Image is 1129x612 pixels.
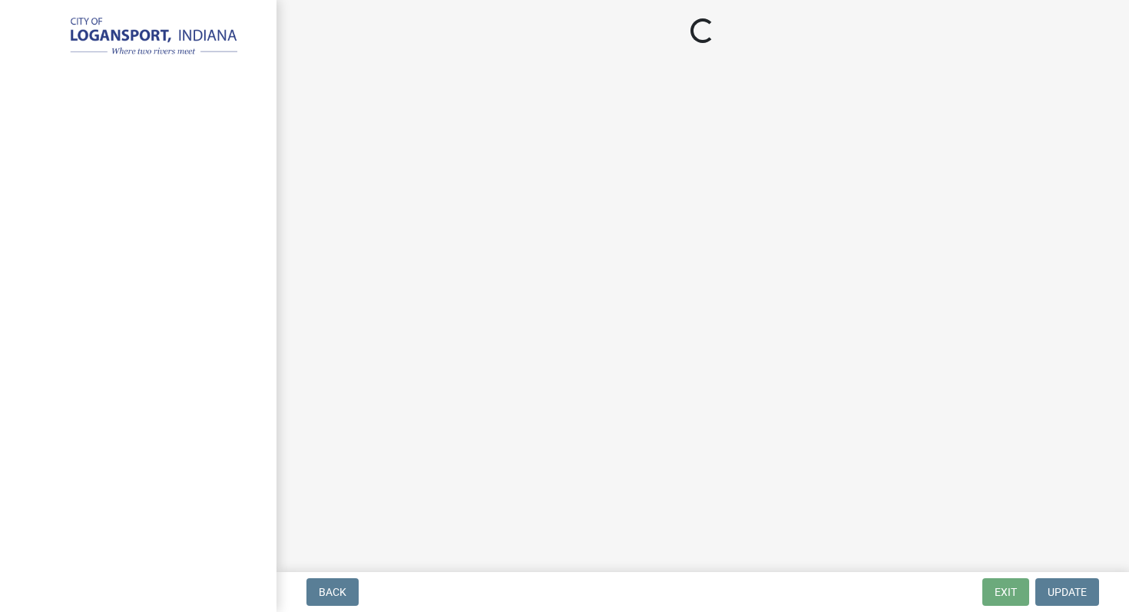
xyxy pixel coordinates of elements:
button: Update [1035,578,1099,606]
button: Back [306,578,359,606]
img: City of Logansport, Indiana [31,16,252,59]
span: Update [1048,586,1087,598]
button: Exit [982,578,1029,606]
span: Back [319,586,346,598]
